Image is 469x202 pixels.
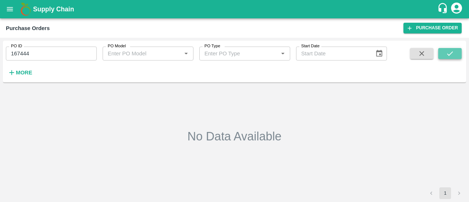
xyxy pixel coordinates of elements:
[450,1,463,17] div: account of current user
[33,5,74,13] b: Supply Chain
[403,23,462,33] a: Purchase Order
[181,49,191,58] button: Open
[6,23,50,33] div: Purchase Orders
[301,43,320,49] label: Start Date
[1,1,18,18] button: open drawer
[439,187,451,199] button: page 1
[204,43,220,49] label: PO Type
[296,47,369,60] input: Start Date
[11,43,22,49] label: PO ID
[105,49,170,58] input: Enter PO Model
[202,49,266,58] input: Enter PO Type
[372,47,386,60] button: Choose date
[18,2,33,16] img: logo
[6,66,34,79] button: More
[33,4,437,14] a: Supply Chain
[6,47,97,60] input: Enter PO ID
[16,70,32,76] strong: More
[278,49,288,58] button: Open
[108,43,126,49] label: PO Model
[424,187,466,199] nav: pagination navigation
[188,129,282,144] h2: No Data Available
[437,3,450,16] div: customer-support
